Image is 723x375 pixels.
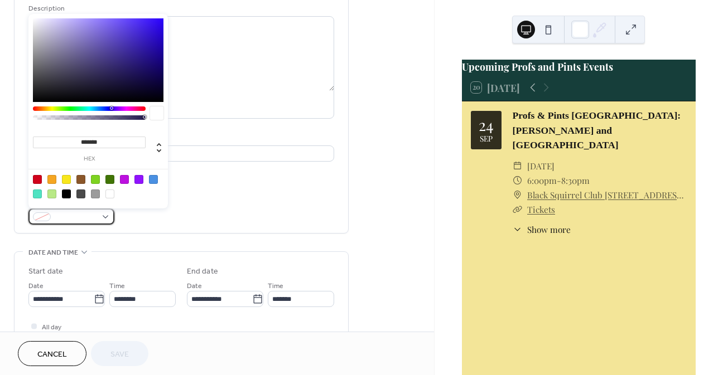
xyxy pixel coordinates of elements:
[513,202,523,217] div: ​
[33,156,146,162] label: hex
[62,189,71,198] div: #000000
[527,173,557,188] span: 6:00pm
[513,173,523,188] div: ​
[91,189,100,198] div: #9B9B9B
[480,135,493,143] div: Sep
[76,189,85,198] div: #4A4A4A
[513,223,523,236] div: ​
[561,173,590,188] span: 8:30pm
[527,203,555,215] a: Tickets
[462,60,696,74] div: Upcoming Profs and Pints Events
[120,175,129,184] div: #BD10E0
[513,223,571,236] button: ​Show more
[527,188,687,202] a: Black Squirrel Club [STREET_ADDRESS][PERSON_NAME]
[28,132,332,144] div: Location
[527,159,555,173] span: [DATE]
[76,175,85,184] div: #8B572A
[28,266,63,277] div: Start date
[28,247,78,259] span: Date and time
[134,175,143,184] div: #9013FE
[37,349,67,361] span: Cancel
[28,280,44,292] span: Date
[47,189,56,198] div: #B8E986
[268,280,283,292] span: Time
[33,175,42,184] div: #D0021B
[62,175,71,184] div: #F8E71C
[91,175,100,184] div: #7ED321
[187,280,202,292] span: Date
[42,322,61,333] span: All day
[513,188,523,202] div: ​
[513,159,523,173] div: ​
[149,175,158,184] div: #4A90E2
[105,189,114,198] div: #FFFFFF
[109,280,125,292] span: Time
[28,3,332,14] div: Description
[18,341,86,366] button: Cancel
[479,117,494,133] div: 24
[527,223,571,236] span: Show more
[33,189,42,198] div: #50E3C2
[105,175,114,184] div: #417505
[557,173,561,188] span: -
[187,266,218,277] div: End date
[47,175,56,184] div: #F5A623
[513,110,681,150] a: Profs & Pints [GEOGRAPHIC_DATA]: [PERSON_NAME] and [GEOGRAPHIC_DATA]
